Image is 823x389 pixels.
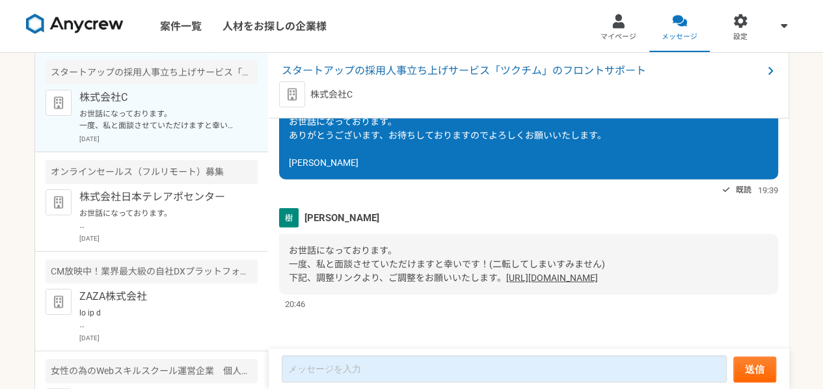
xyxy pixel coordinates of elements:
[279,81,305,107] img: default_org_logo-42cde973f59100197ec2c8e796e4974ac8490bb5b08a0eb061ff975e4574aa76.png
[79,208,240,231] p: お世話になっております。 プロフィール拝見してとても魅力的なご経歴で、 ぜひ一度、弊社面談をお願いできないでしょうか？ [URL][DOMAIN_NAME][DOMAIN_NAME] 当社ですが...
[733,356,776,382] button: 送信
[26,14,124,34] img: 8DqYSo04kwAAAAASUVORK5CYII=
[282,63,762,79] span: スタートアップの採用人事立ち上げサービス「ツクチム」のフロントサポート
[46,60,258,85] div: スタートアップの採用人事立ち上げサービス「ツクチム」のフロントサポート
[46,359,258,383] div: 女性の為のWebスキルスクール運営企業 個人営業（フルリモート）
[733,32,748,42] span: 設定
[46,260,258,284] div: CM放映中！業界最大級の自社DXプラットフォームのコンサルティング営業【在宅】
[600,32,636,42] span: マイページ
[79,307,240,330] p: lo ip d sitametcons。 ADIPiscingelitse。 do、eiusmodtemporincididuntutlaboreetdo。 magnaaliquaenima、m...
[310,88,353,101] p: 株式会社C
[79,333,258,343] p: [DATE]
[79,90,240,105] p: 株式会社C
[79,134,258,144] p: [DATE]
[506,273,598,283] a: [URL][DOMAIN_NAME]
[279,208,299,228] img: unnamed.png
[285,298,305,310] span: 20:46
[79,234,258,243] p: [DATE]
[79,189,240,205] p: 株式会社日本テレアポセンター
[46,189,72,215] img: default_org_logo-42cde973f59100197ec2c8e796e4974ac8490bb5b08a0eb061ff975e4574aa76.png
[662,32,697,42] span: メッセージ
[79,108,240,131] p: お世話になっております。 一度、私と面談させていただけますと幸いです！(二転してしまいすみません) 下記、調整リンクより、ご調整をお願いいたします。 [URL][DOMAIN_NAME]
[46,289,72,315] img: default_org_logo-42cde973f59100197ec2c8e796e4974ac8490bb5b08a0eb061ff975e4574aa76.png
[46,90,72,116] img: default_org_logo-42cde973f59100197ec2c8e796e4974ac8490bb5b08a0eb061ff975e4574aa76.png
[79,289,240,304] p: ZAZA株式会社
[758,184,778,196] span: 19:39
[46,160,258,184] div: オンラインセールス（フルリモート）募集
[304,211,379,225] span: [PERSON_NAME]
[736,182,751,198] span: 既読
[289,245,605,283] span: お世話になっております。 一度、私と面談させていただけますと幸いです！(二転してしまいすみません) 下記、調整リンクより、ご調整をお願いいたします。
[289,89,606,168] span: 林様 お世話になっております。 ありがとうございます、お待ちしておりますのでよろしくお願いいたします。 [PERSON_NAME]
